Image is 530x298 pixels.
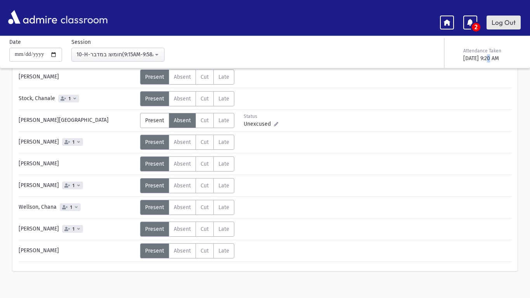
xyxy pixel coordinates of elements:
span: Present [145,117,164,124]
span: Late [218,226,229,232]
span: classroom [59,7,108,28]
div: [PERSON_NAME] [15,222,140,237]
span: Present [145,248,164,254]
span: Cut [201,182,209,189]
span: 1 [69,205,74,210]
span: Late [218,182,229,189]
span: Late [218,117,229,124]
span: Absent [174,204,191,211]
span: Present [145,161,164,167]
span: Unexcused [244,120,274,128]
span: Absent [174,161,191,167]
span: Late [218,161,229,167]
span: Absent [174,139,191,146]
img: AdmirePro [6,8,59,26]
div: Attendance Taken [463,47,519,54]
span: Present [145,226,164,232]
span: 1 [71,227,76,232]
span: Present [145,182,164,189]
div: [PERSON_NAME] [15,178,140,193]
div: AttTypes [140,156,234,172]
span: Cut [201,204,209,211]
div: [PERSON_NAME] [15,69,140,85]
span: Present [145,139,164,146]
span: Late [218,204,229,211]
span: Absent [174,182,191,189]
div: AttTypes [140,135,234,150]
div: [DATE] 9:20 AM [463,54,519,62]
span: Cut [201,74,209,80]
div: AttTypes [140,243,234,258]
label: Session [71,38,91,46]
div: Status [244,113,278,120]
span: 1 [67,96,72,101]
span: Present [145,95,164,102]
span: 1 [71,140,76,145]
span: Cut [201,95,209,102]
div: [PERSON_NAME] [15,156,140,172]
span: Present [145,204,164,211]
span: 2 [472,23,480,31]
span: Present [145,74,164,80]
label: Date [9,38,21,46]
div: Stock, Chanale [15,91,140,106]
div: AttTypes [140,113,234,128]
span: Cut [201,248,209,254]
span: Cut [201,226,209,232]
div: 10-H-חומש: במדבר(9:15AM-9:58AM) [76,50,153,59]
div: [PERSON_NAME][GEOGRAPHIC_DATA] [15,113,140,128]
a: Log Out [487,16,521,29]
span: Late [218,248,229,254]
span: Cut [201,117,209,124]
span: Cut [201,161,209,167]
div: [PERSON_NAME] [15,135,140,150]
span: Late [218,139,229,146]
div: Wellson, Chana [15,200,140,215]
button: 10-H-חומש: במדבר(9:15AM-9:58AM) [71,48,165,62]
span: Absent [174,74,191,80]
span: Late [218,95,229,102]
span: Absent [174,248,191,254]
span: 1 [71,183,76,188]
span: Cut [201,139,209,146]
span: Absent [174,95,191,102]
div: AttTypes [140,69,234,85]
div: AttTypes [140,178,234,193]
div: AttTypes [140,222,234,237]
span: Absent [174,226,191,232]
div: AttTypes [140,91,234,106]
span: Absent [174,117,191,124]
div: AttTypes [140,200,234,215]
span: Late [218,74,229,80]
div: [PERSON_NAME] [15,243,140,258]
